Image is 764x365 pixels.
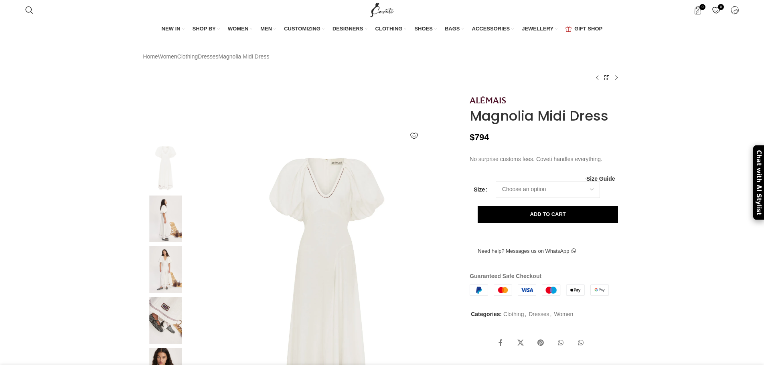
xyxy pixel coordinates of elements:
p: No surprise customs fees. Coveti handles everything. [470,155,621,163]
img: GiftBag [565,26,571,32]
strong: Guaranteed Safe Checkout [470,273,541,279]
a: Search [21,2,37,18]
a: SHOES [414,21,437,38]
span: CLOTHING [375,25,403,32]
a: BAGS [445,21,464,38]
span: SHOES [414,25,433,32]
a: Need help? Messages us on WhatsApp [470,243,584,260]
button: Add to cart [478,206,618,223]
img: Alemais [470,96,506,103]
span: ACCESSORIES [472,25,510,32]
a: Pinterest social link [533,335,549,351]
span: SHOP BY [193,25,216,32]
a: GIFT SHOP [565,21,602,38]
span: 0 [699,4,705,10]
span: DESIGNERS [332,25,363,32]
a: Facebook social link [492,335,509,351]
a: WOMEN [228,21,252,38]
span: GIFT SHOP [574,25,602,32]
span: CUSTOMIZING [284,25,320,32]
a: Dresses [529,311,549,317]
a: ACCESSORIES [472,21,514,38]
span: JEWELLERY [522,25,553,32]
a: WhatsApp social link [553,335,569,351]
nav: Breadcrumb [143,52,270,61]
img: Alemais [141,196,190,242]
span: , [550,310,552,319]
a: NEW IN [162,21,184,38]
a: Previous product [592,73,602,83]
a: CUSTOMIZING [284,21,324,38]
span: Magnolia Midi Dress [219,52,270,61]
a: Clothing [503,311,524,317]
a: Clothing [177,52,198,61]
a: WhatsApp social link [573,335,589,351]
img: guaranteed-safe-checkout-bordered.j [470,284,609,296]
a: Women [158,52,177,61]
a: 0 [689,2,706,18]
span: WOMEN [228,25,248,32]
a: Next product [612,73,621,83]
span: Categories: [471,311,502,317]
span: , [525,310,526,319]
a: 0 [708,2,724,18]
img: Alemais [141,145,190,192]
a: Site logo [369,6,395,13]
a: CLOTHING [375,21,407,38]
a: X social link [513,335,529,351]
a: MEN [260,21,276,38]
span: MEN [260,25,272,32]
a: Women [554,311,573,317]
h1: Magnolia Midi Dress [470,108,621,124]
a: Home [143,52,158,61]
a: DESIGNERS [332,21,367,38]
img: Alemais Magnolia Midi Dress [141,297,190,344]
span: $ [470,132,474,142]
label: Size [474,185,488,194]
div: Main navigation [21,21,743,38]
img: Alemais dresses [141,246,190,293]
span: 0 [718,4,724,10]
a: SHOP BY [193,21,220,38]
span: BAGS [445,25,460,32]
div: My Wishlist [708,2,724,18]
a: Dresses [198,52,218,61]
bdi: 794 [470,132,489,142]
span: NEW IN [162,25,180,32]
a: JEWELLERY [522,21,557,38]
